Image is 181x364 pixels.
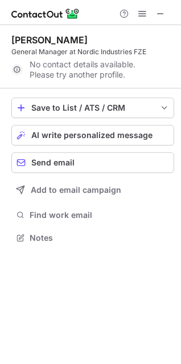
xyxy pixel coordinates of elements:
button: AI write personalized message [11,125,174,145]
span: AI write personalized message [31,131,153,140]
div: No contact details available. Please try another profile. [11,60,174,79]
button: Add to email campaign [11,180,174,200]
div: General Manager at Nordic Industries FZE [11,47,174,57]
span: Send email [31,158,75,167]
button: save-profile-one-click [11,98,174,118]
div: Save to List / ATS / CRM [31,103,154,112]
span: Add to email campaign [31,185,121,195]
div: [PERSON_NAME] [11,34,88,46]
button: Notes [11,230,174,246]
button: Find work email [11,207,174,223]
button: Send email [11,152,174,173]
span: Notes [30,233,170,243]
img: ContactOut v5.3.10 [11,7,80,21]
span: Find work email [30,210,170,220]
